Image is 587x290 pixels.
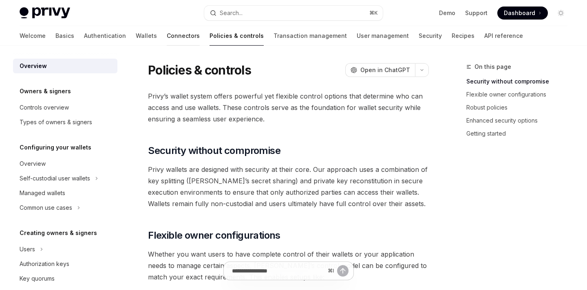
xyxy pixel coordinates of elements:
[20,174,90,183] div: Self-custodial user wallets
[439,9,455,17] a: Demo
[13,186,117,200] a: Managed wallets
[20,26,46,46] a: Welcome
[148,229,280,242] span: Flexible owner configurations
[466,101,574,114] a: Robust policies
[20,259,69,269] div: Authorization keys
[84,26,126,46] a: Authentication
[13,171,117,186] button: Toggle Self-custodial user wallets section
[369,10,378,16] span: ⌘ K
[20,228,97,238] h5: Creating owners & signers
[13,115,117,130] a: Types of owners & signers
[20,274,55,283] div: Key quorums
[148,164,429,209] span: Privy wallets are designed with security at their core. Our approach uses a combination of key sp...
[20,188,65,198] div: Managed wallets
[55,26,74,46] a: Basics
[360,66,410,74] span: Open in ChatGPT
[13,200,117,215] button: Toggle Common use cases section
[13,242,117,257] button: Toggle Users section
[20,61,47,71] div: Overview
[484,26,523,46] a: API reference
[148,90,429,125] span: Privy’s wallet system offers powerful yet flexible control options that determine who can access ...
[20,117,92,127] div: Types of owners & signers
[220,8,243,18] div: Search...
[13,257,117,271] a: Authorization keys
[20,103,69,112] div: Controls overview
[13,59,117,73] a: Overview
[210,26,264,46] a: Policies & controls
[167,26,200,46] a: Connectors
[13,100,117,115] a: Controls overview
[204,6,382,20] button: Open search
[337,265,349,277] button: Send message
[20,244,35,254] div: Users
[20,143,91,152] h5: Configuring your wallets
[20,7,70,19] img: light logo
[419,26,442,46] a: Security
[148,63,251,77] h1: Policies & controls
[274,26,347,46] a: Transaction management
[13,156,117,171] a: Overview
[136,26,157,46] a: Wallets
[466,127,574,140] a: Getting started
[345,63,415,77] button: Open in ChatGPT
[232,262,324,280] input: Ask a question...
[474,62,511,72] span: On this page
[466,88,574,101] a: Flexible owner configurations
[452,26,474,46] a: Recipes
[504,9,535,17] span: Dashboard
[466,75,574,88] a: Security without compromise
[497,7,548,20] a: Dashboard
[148,144,280,157] span: Security without compromise
[466,114,574,127] a: Enhanced security options
[20,203,72,213] div: Common use cases
[554,7,567,20] button: Toggle dark mode
[20,86,71,96] h5: Owners & signers
[465,9,488,17] a: Support
[148,248,429,283] span: Whether you want users to have complete control of their wallets or your application needs to man...
[357,26,409,46] a: User management
[20,159,46,169] div: Overview
[13,271,117,286] a: Key quorums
